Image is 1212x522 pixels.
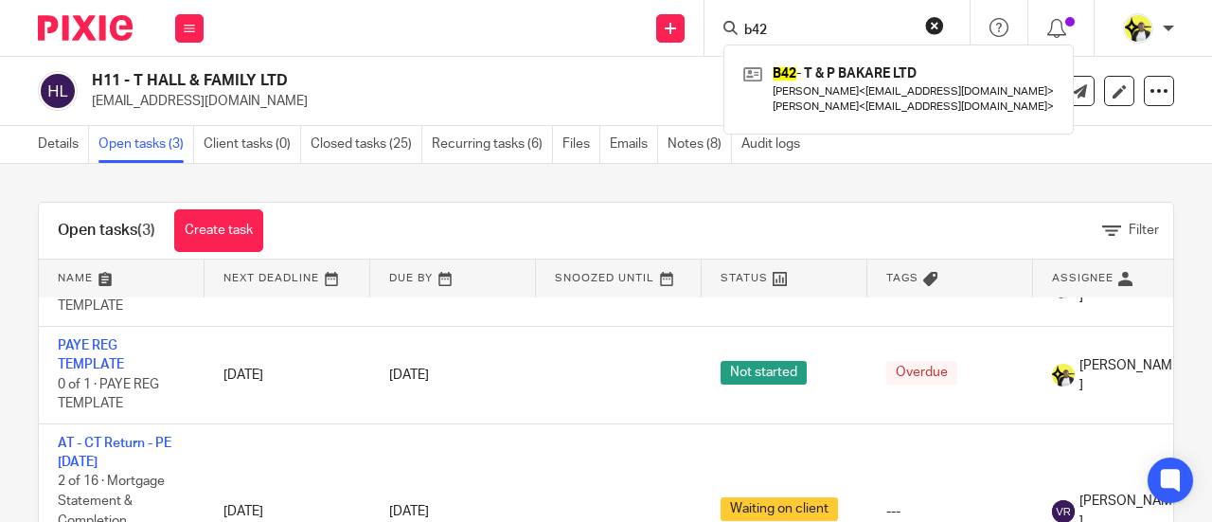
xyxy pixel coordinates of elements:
p: [EMAIL_ADDRESS][DOMAIN_NAME] [92,92,917,111]
td: [DATE] [205,326,370,423]
a: PAYE REG TEMPLATE [58,339,124,371]
input: Search [742,23,913,40]
a: Recurring tasks (6) [432,126,553,163]
div: --- [886,502,1014,521]
span: Overdue [886,361,957,385]
a: Open tasks (3) [98,126,194,163]
a: Closed tasks (25) [311,126,422,163]
span: [DATE] [389,369,429,382]
a: Client tasks (0) [204,126,301,163]
a: Create task [174,209,263,252]
img: Carine-Starbridge.jpg [1052,364,1075,387]
span: Snoozed Until [555,273,654,283]
h1: Open tasks [58,221,155,241]
a: Notes (8) [668,126,732,163]
span: Not started [721,361,807,385]
a: Emails [610,126,658,163]
h2: H11 - T HALL & FAMILY LTD [92,71,752,91]
img: Pixie [38,15,133,41]
span: Status [721,273,768,283]
span: 0 of 1 · VAT REG TEMPLATE [58,280,151,314]
span: [DATE] [389,505,429,518]
a: AT - CT Return - PE [DATE] [58,437,171,469]
button: Clear [925,16,944,35]
span: Filter [1129,224,1159,237]
a: Details [38,126,89,163]
a: Audit logs [741,126,810,163]
img: svg%3E [38,71,78,111]
span: (3) [137,223,155,238]
img: Carine-Starbridge.jpg [1123,13,1153,44]
span: Tags [886,273,918,283]
span: [PERSON_NAME] [1079,356,1180,395]
span: 0 of 1 · PAYE REG TEMPLATE [58,378,159,411]
a: Files [562,126,600,163]
span: Waiting on client [721,497,838,521]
